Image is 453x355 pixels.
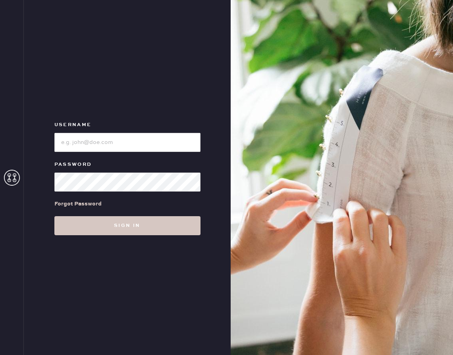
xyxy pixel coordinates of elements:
button: Sign in [54,216,200,235]
label: Username [54,120,200,130]
a: Forgot Password [54,192,102,216]
input: e.g. john@doe.com [54,133,200,152]
div: Forgot Password [54,200,102,208]
label: Password [54,160,200,169]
